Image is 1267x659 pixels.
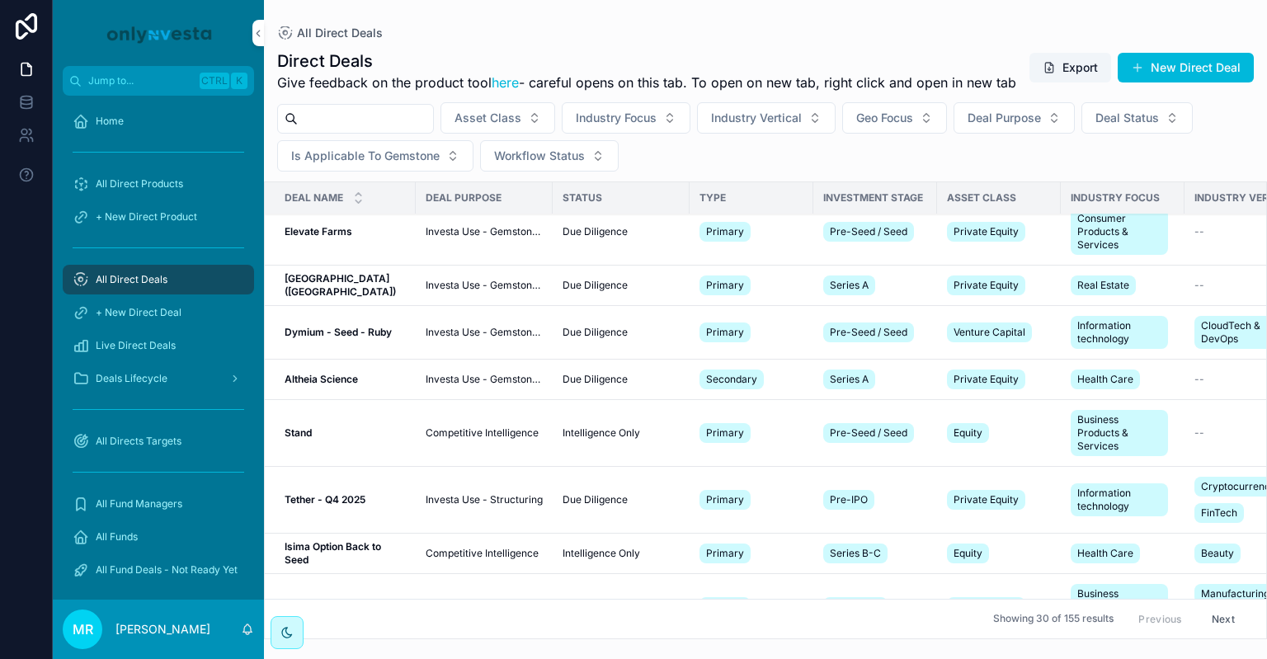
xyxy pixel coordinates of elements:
[563,493,628,506] span: Due Diligence
[823,540,927,567] a: Series B-C
[426,493,543,506] a: Investa Use - Structuring
[947,272,1051,299] a: Private Equity
[63,202,254,232] a: + New Direct Product
[562,102,690,134] button: Select Button
[426,225,543,238] a: Investa Use - Gemstone Only
[285,540,406,567] a: Isima Option Back to Seed
[285,426,406,440] a: Stand
[830,225,907,238] span: Pre-Seed / Seed
[63,66,254,96] button: Jump to...CtrlK
[285,373,358,385] strong: Altheia Science
[563,373,680,386] a: Due Diligence
[947,487,1051,513] a: Private Equity
[1077,487,1161,513] span: Information technology
[291,148,440,164] span: Is Applicable To Gemstone
[63,364,254,393] a: Deals Lifecycle
[53,96,264,600] div: scrollable content
[563,547,640,560] span: Intelligence Only
[1071,581,1175,633] a: Business Products & Services
[954,102,1075,134] button: Select Button
[954,326,1025,339] span: Venture Capital
[993,613,1114,626] span: Showing 30 of 155 results
[1200,606,1246,632] button: Next
[277,73,1016,92] span: Give feedback on the product tool - careful opens on this tab. To open on new tab, right click an...
[823,487,927,513] a: Pre-IPO
[706,547,744,560] span: Primary
[954,547,982,560] span: Equity
[711,110,802,126] span: Industry Vertical
[563,279,628,292] span: Due Diligence
[699,319,803,346] a: Primary
[1071,272,1175,299] a: Real Estate
[63,331,254,360] a: Live Direct Deals
[1077,413,1161,453] span: Business Products & Services
[1071,205,1175,258] a: Consumer Products & Services
[426,426,539,440] span: Competitive Intelligence
[96,210,197,224] span: + New Direct Product
[285,225,406,238] a: Elevate Farms
[285,225,352,238] strong: Elevate Farms
[706,326,744,339] span: Primary
[285,540,384,566] strong: Isima Option Back to Seed
[285,326,392,338] strong: Dymium - Seed - Ruby
[426,547,539,560] span: Competitive Intelligence
[277,25,383,41] a: All Direct Deals
[968,110,1041,126] span: Deal Purpose
[285,426,312,439] strong: Stand
[1194,426,1204,440] span: --
[823,219,927,245] a: Pre-Seed / Seed
[706,225,744,238] span: Primary
[563,426,680,440] a: Intelligence Only
[63,169,254,199] a: All Direct Products
[699,420,803,446] a: Primary
[63,265,254,294] a: All Direct Deals
[96,372,167,385] span: Deals Lifecycle
[706,493,744,506] span: Primary
[706,279,744,292] span: Primary
[426,373,543,386] a: Investa Use - Gemstone Only
[96,563,238,577] span: All Fund Deals - Not Ready Yet
[494,148,585,164] span: Workflow Status
[1077,373,1133,386] span: Health Care
[706,373,757,386] span: Secondary
[563,225,680,238] a: Due Diligence
[563,225,628,238] span: Due Diligence
[440,102,555,134] button: Select Button
[1081,102,1193,134] button: Select Button
[947,540,1051,567] a: Equity
[830,547,881,560] span: Series B-C
[1194,225,1204,238] span: --
[563,279,680,292] a: Due Diligence
[954,279,1019,292] span: Private Equity
[63,298,254,327] a: + New Direct Deal
[830,373,869,386] span: Series A
[823,366,927,393] a: Series A
[563,426,640,440] span: Intelligence Only
[492,74,519,91] a: here
[63,555,254,585] a: All Fund Deals - Not Ready Yet
[63,522,254,552] a: All Funds
[1194,373,1204,386] span: --
[426,547,543,560] a: Competitive Intelligence
[1071,540,1175,567] a: Health Care
[285,493,365,506] strong: Tether - Q4 2025
[297,25,383,41] span: All Direct Deals
[426,326,543,339] a: Investa Use - Gemstone Only
[954,426,982,440] span: Equity
[947,420,1051,446] a: Equity
[823,272,927,299] a: Series A
[699,366,803,393] a: Secondary
[697,102,836,134] button: Select Button
[947,366,1051,393] a: Private Equity
[104,20,213,46] img: App logo
[96,435,181,448] span: All Directs Targets
[63,106,254,136] a: Home
[823,191,923,205] span: Investment Stage
[699,594,803,620] a: Primary
[426,426,543,440] a: Competitive Intelligence
[954,373,1019,386] span: Private Equity
[954,493,1019,506] span: Private Equity
[947,191,1016,205] span: Asset Class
